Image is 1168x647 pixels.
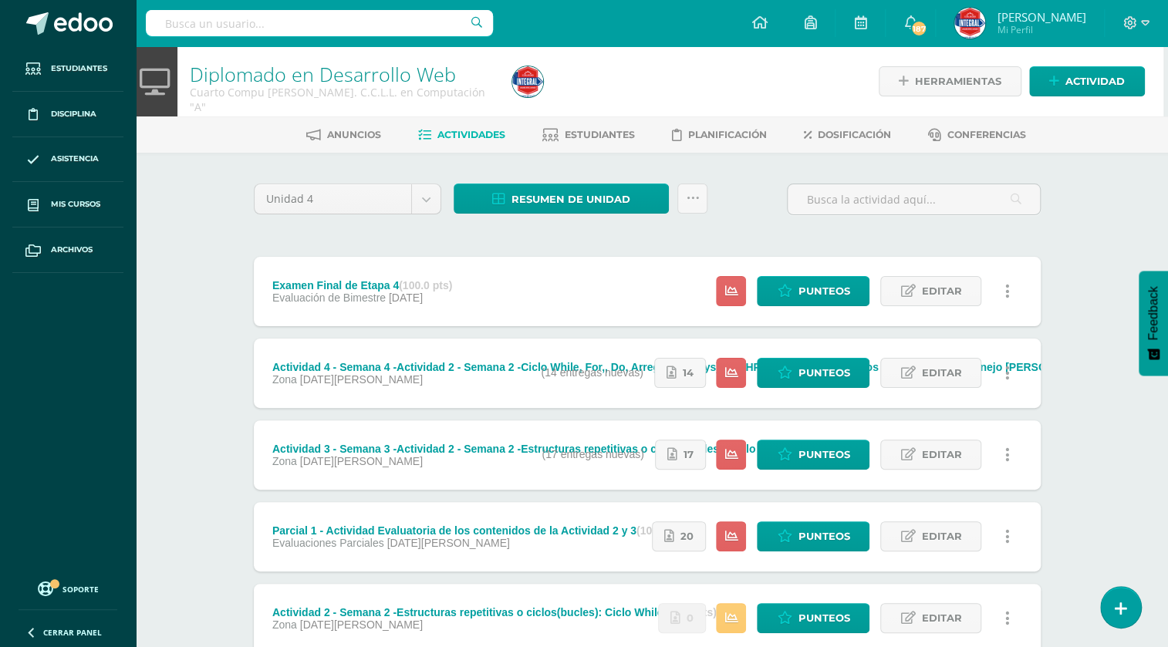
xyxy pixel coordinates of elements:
[879,66,1021,96] a: Herramientas
[997,9,1085,25] span: [PERSON_NAME]
[272,606,717,618] div: Actividad 2 - Semana 2 -Estructuras repetitivas o ciclos(bucles): Ciclo While
[272,291,386,304] span: Evaluación de Bimestre
[387,537,510,549] span: [DATE][PERSON_NAME]
[798,604,849,632] span: Punteos
[272,279,452,291] div: Examen Final de Etapa 4
[652,521,706,551] a: 20
[272,443,829,455] div: Actividad 3 - Semana 3 -Actividad 2 - Semana 2 -Estructuras repetitivas o ciclos(bucles): Ciclo For
[757,603,869,633] a: Punteos
[804,123,891,147] a: Dosificación
[788,184,1040,214] input: Busca la actividad aquí...
[19,578,117,598] a: Soporte
[190,85,494,114] div: Cuarto Compu Bach. C.C.L.L. en Computación 'A'
[12,92,123,137] a: Disciplina
[928,123,1026,147] a: Conferencias
[921,277,961,305] span: Editar
[818,129,891,140] span: Dosificación
[688,129,767,140] span: Planificación
[684,440,694,469] span: 17
[418,123,505,147] a: Actividades
[511,185,630,214] span: Resumen de unidad
[921,604,961,632] span: Editar
[389,291,423,304] span: [DATE]
[300,455,423,467] span: [DATE][PERSON_NAME]
[947,129,1026,140] span: Conferencias
[454,184,669,214] a: Resumen de unidad
[51,153,99,165] span: Asistencia
[266,184,400,214] span: Unidad 4
[1139,271,1168,376] button: Feedback - Mostrar encuesta
[542,123,635,147] a: Estudiantes
[272,618,297,631] span: Zona
[1065,67,1125,96] span: Actividad
[910,20,927,37] span: 187
[757,358,869,388] a: Punteos
[300,618,423,631] span: [DATE][PERSON_NAME]
[306,123,381,147] a: Anuncios
[798,440,849,469] span: Punteos
[51,198,100,211] span: Mis cursos
[12,182,123,227] a: Mis cursos
[51,108,96,120] span: Disciplina
[272,373,297,386] span: Zona
[757,276,869,306] a: Punteos
[272,524,690,537] div: Parcial 1 - Actividad Evaluatoria de los contenidos de la Actividad 2 y 3
[190,63,494,85] h1: Diplomado en Desarrollo Web
[798,522,849,551] span: Punteos
[437,129,505,140] span: Actividades
[683,359,694,387] span: 14
[255,184,441,214] a: Unidad 4
[399,279,452,291] strong: (100.0 pts)
[272,537,384,549] span: Evaluaciones Parciales
[658,603,706,633] a: No se han realizado entregas
[954,8,985,39] img: 5b05793df8038e2f74dd67e63a03d3f6.png
[62,584,99,595] span: Soporte
[190,61,456,87] a: Diplomado en Desarrollo Web
[921,440,961,469] span: Editar
[51,62,107,75] span: Estudiantes
[757,521,869,551] a: Punteos
[687,604,694,632] span: 0
[300,373,423,386] span: [DATE][PERSON_NAME]
[921,522,961,551] span: Editar
[12,46,123,92] a: Estudiantes
[12,137,123,183] a: Asistencia
[757,440,869,470] a: Punteos
[512,66,543,97] img: 5b05793df8038e2f74dd67e63a03d3f6.png
[327,129,381,140] span: Anuncios
[12,227,123,273] a: Archivos
[146,10,493,36] input: Busca un usuario...
[654,358,706,388] a: 14
[921,359,961,387] span: Editar
[1146,286,1160,340] span: Feedback
[798,359,849,387] span: Punteos
[272,455,297,467] span: Zona
[565,129,635,140] span: Estudiantes
[997,23,1085,36] span: Mi Perfil
[798,277,849,305] span: Punteos
[672,123,767,147] a: Planificación
[680,522,694,551] span: 20
[43,627,102,638] span: Cerrar panel
[655,440,706,470] a: 17
[51,244,93,256] span: Archivos
[915,67,1001,96] span: Herramientas
[1029,66,1145,96] a: Actividad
